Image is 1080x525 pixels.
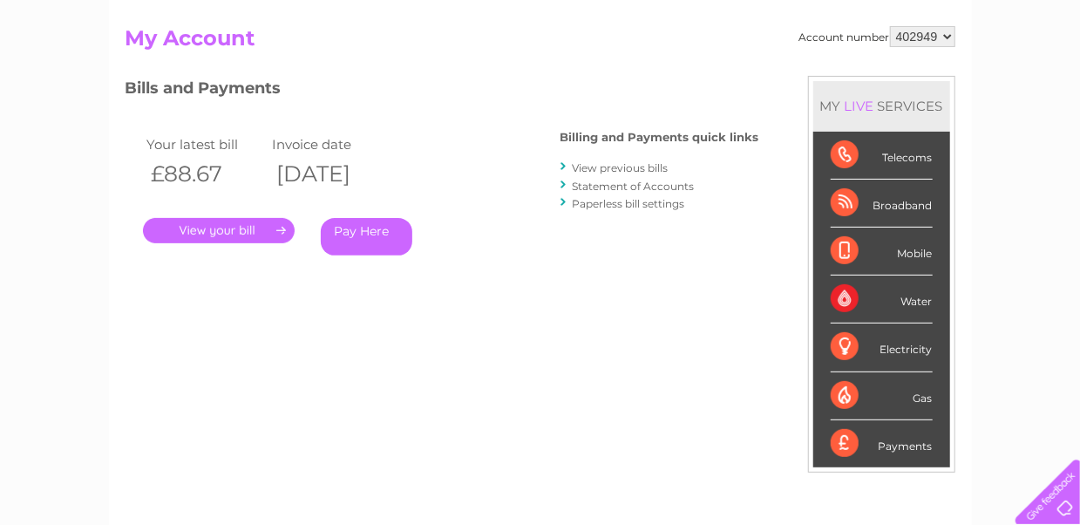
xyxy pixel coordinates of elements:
[831,132,933,180] div: Telecoms
[126,26,955,59] h2: My Account
[560,131,759,144] h4: Billing and Payments quick links
[831,420,933,467] div: Payments
[831,228,933,276] div: Mobile
[37,45,126,99] img: logo.png
[831,180,933,228] div: Broadband
[813,81,950,131] div: MY SERVICES
[831,324,933,372] div: Electricity
[268,156,393,192] th: [DATE]
[964,74,1007,87] a: Contact
[1022,74,1063,87] a: Log out
[773,74,806,87] a: Water
[573,197,685,210] a: Paperless bill settings
[866,74,918,87] a: Telecoms
[573,180,695,193] a: Statement of Accounts
[831,372,933,420] div: Gas
[831,276,933,324] div: Water
[143,156,268,192] th: £88.67
[928,74,954,87] a: Blog
[268,133,393,156] td: Invoice date
[321,218,412,256] a: Pay Here
[841,98,878,114] div: LIVE
[817,74,855,87] a: Energy
[799,26,955,47] div: Account number
[143,218,295,243] a: .
[751,9,872,31] a: 0333 014 3131
[129,10,953,85] div: Clear Business is a trading name of Verastar Limited (registered in [GEOGRAPHIC_DATA] No. 3667643...
[573,161,669,174] a: View previous bills
[126,76,759,106] h3: Bills and Payments
[143,133,268,156] td: Your latest bill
